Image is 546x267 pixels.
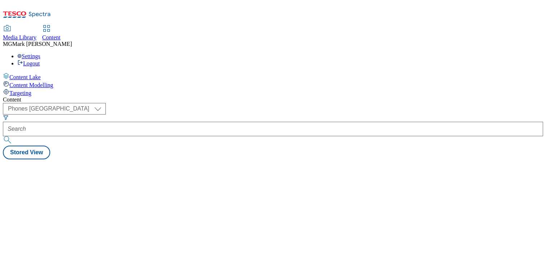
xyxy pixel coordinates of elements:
span: Content Modelling [9,82,53,88]
a: Logout [17,60,40,66]
a: Settings [17,53,40,59]
span: Mark [PERSON_NAME] [12,41,72,47]
span: Media Library [3,34,36,40]
a: Content Modelling [3,81,543,89]
button: Stored View [3,146,50,159]
a: Targeting [3,89,543,96]
a: Content [42,26,61,41]
div: Content [3,96,543,103]
span: MG [3,41,12,47]
span: Content [42,34,61,40]
span: Content Lake [9,74,41,80]
a: Media Library [3,26,36,41]
span: Targeting [9,90,31,96]
input: Search [3,122,543,136]
a: Content Lake [3,73,543,81]
svg: Search Filters [3,115,9,120]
